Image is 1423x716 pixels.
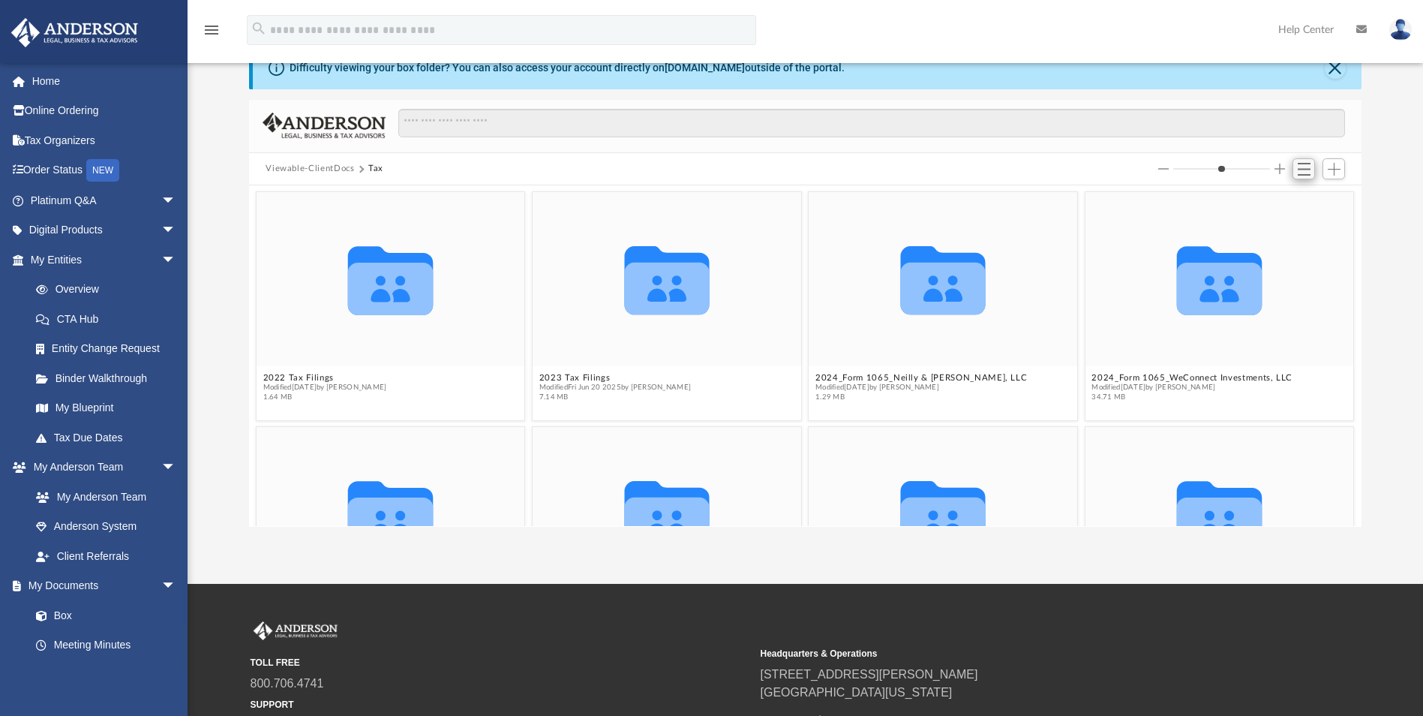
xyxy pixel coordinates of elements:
[266,162,354,176] button: Viewable-ClientDocs
[251,621,341,641] img: Anderson Advisors Platinum Portal
[21,660,184,690] a: Forms Library
[251,656,750,669] small: TOLL FREE
[161,245,191,275] span: arrow_drop_down
[11,66,199,96] a: Home
[665,62,745,74] a: [DOMAIN_NAME]
[21,541,191,571] a: Client Referrals
[7,18,143,47] img: Anderson Advisors Platinum Portal
[398,109,1345,137] input: Search files and folders
[251,698,750,711] small: SUPPORT
[11,125,199,155] a: Tax Organizers
[21,512,191,542] a: Anderson System
[251,677,324,690] a: 800.706.4741
[1158,164,1169,174] button: Decrease column size
[263,383,387,393] span: Modified [DATE] by [PERSON_NAME]
[761,686,953,699] a: [GEOGRAPHIC_DATA][US_STATE]
[539,383,691,393] span: Modified Fri Jun 20 2025 by [PERSON_NAME]
[1389,19,1412,41] img: User Pic
[539,373,691,383] button: 2023 Tax Filings
[203,29,221,39] a: menu
[539,393,691,402] span: 7.14 MB
[161,185,191,216] span: arrow_drop_down
[263,373,387,383] button: 2022 Tax Filings
[161,215,191,246] span: arrow_drop_down
[11,453,191,483] a: My Anderson Teamarrow_drop_down
[249,185,1361,526] div: grid
[21,630,191,660] a: Meeting Minutes
[815,383,1027,393] span: Modified [DATE] by [PERSON_NAME]
[21,482,184,512] a: My Anderson Team
[368,162,383,176] button: Tax
[161,453,191,483] span: arrow_drop_down
[203,21,221,39] i: menu
[1092,383,1293,393] span: Modified [DATE] by [PERSON_NAME]
[11,155,199,186] a: Order StatusNEW
[251,20,267,37] i: search
[1325,58,1346,79] button: Close
[761,668,978,681] a: [STREET_ADDRESS][PERSON_NAME]
[21,275,199,305] a: Overview
[11,215,199,245] a: Digital Productsarrow_drop_down
[86,159,119,182] div: NEW
[161,571,191,602] span: arrow_drop_down
[815,373,1027,383] button: 2024_Form 1065_Neilly & [PERSON_NAME], LLC
[761,647,1260,660] small: Headquarters & Operations
[1274,164,1285,174] button: Increase column size
[1092,393,1293,402] span: 34.71 MB
[815,393,1027,402] span: 1.29 MB
[21,304,199,334] a: CTA Hub
[1173,164,1270,174] input: Column size
[11,96,199,126] a: Online Ordering
[11,245,199,275] a: My Entitiesarrow_drop_down
[1092,373,1293,383] button: 2024_Form 1065_WeConnect Investments, LLC
[11,571,191,601] a: My Documentsarrow_drop_down
[21,423,199,453] a: Tax Due Dates
[21,600,184,630] a: Box
[21,334,199,364] a: Entity Change Request
[21,393,191,423] a: My Blueprint
[11,185,199,215] a: Platinum Q&Aarrow_drop_down
[21,363,199,393] a: Binder Walkthrough
[290,60,845,76] div: Difficulty viewing your box folder? You can also access your account directly on outside of the p...
[1322,158,1345,179] button: Add
[1292,158,1315,179] button: Switch to List View
[263,393,387,402] span: 1.64 MB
